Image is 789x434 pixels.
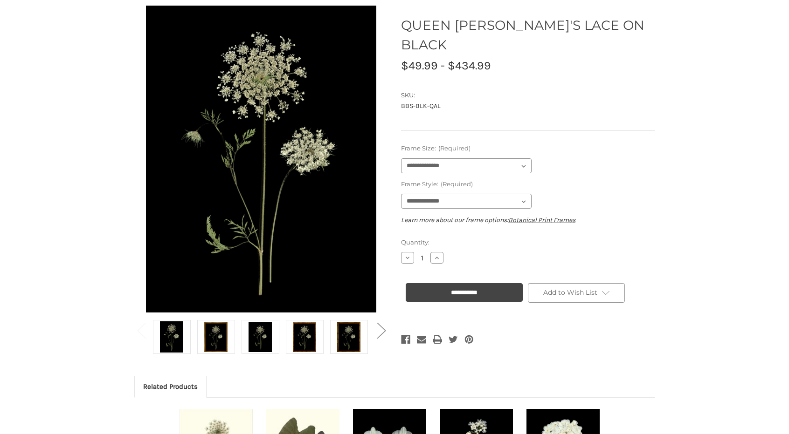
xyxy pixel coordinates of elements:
p: Learn more about our frame options: [401,215,655,225]
a: Add to Wish List [528,283,625,303]
label: Quantity: [401,238,655,247]
a: Print [433,333,442,346]
dt: SKU: [401,91,652,100]
img: Gold Bamboo Frame [337,321,360,353]
label: Frame Size: [401,144,655,153]
img: Unframed [145,6,378,312]
small: (Required) [438,144,471,152]
button: Go to slide 2 of 2 [132,316,151,344]
h1: QUEEN [PERSON_NAME]'S LACE ON BLACK [401,15,655,54]
img: Black Frame [249,321,272,353]
button: Go to slide 2 of 2 [372,316,390,344]
label: Frame Style: [401,180,655,189]
a: Botanical Print Frames [508,216,575,224]
a: Related Products [135,376,206,397]
img: Antique Gold Frame [204,321,228,353]
span: $49.99 - $434.99 [401,59,491,72]
small: (Required) [441,180,473,188]
dd: BBS-BLK-QAL [401,101,655,111]
span: Add to Wish List [543,288,597,297]
img: Burlewood Frame [293,321,316,353]
img: Unframed [160,321,183,353]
